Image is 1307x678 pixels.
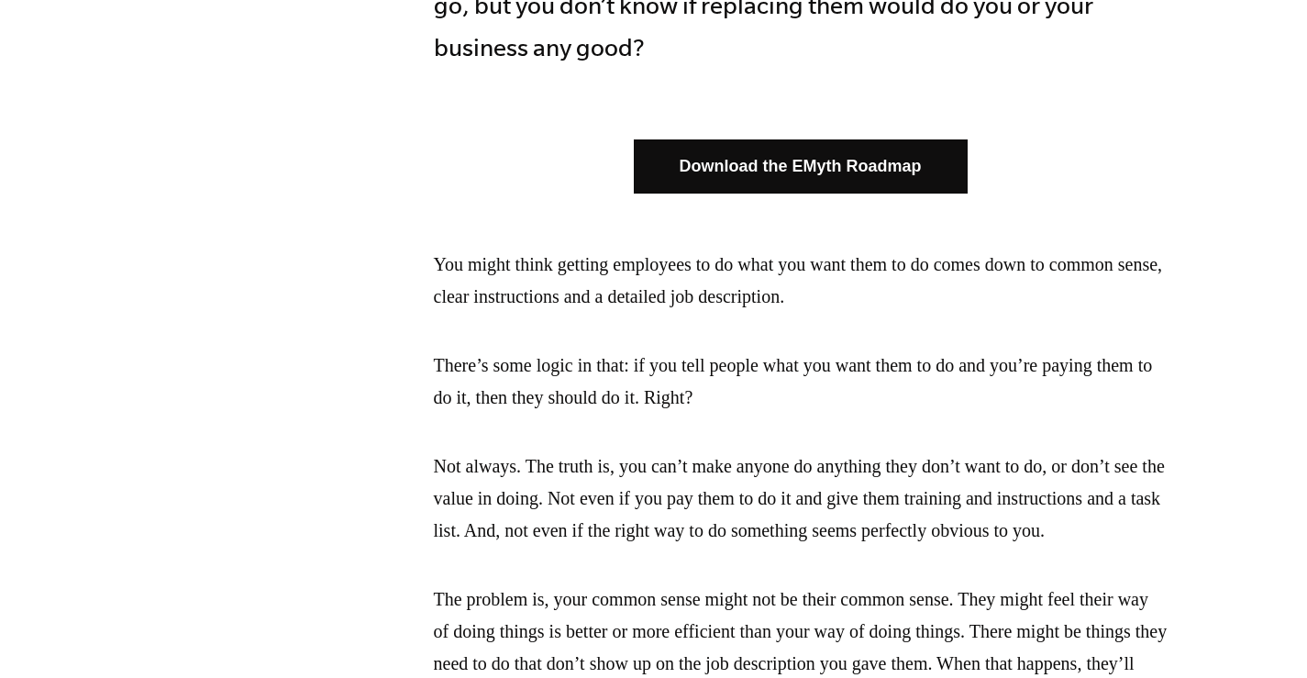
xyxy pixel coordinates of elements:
iframe: Chat Widget [1215,590,1307,678]
p: There’s some logic in that: if you tell people what you want them to do and you’re paying them to... [434,350,1168,414]
a: Download the EMyth Roadmap [634,139,968,194]
p: Not always. The truth is, you can’t make anyone do anything they don’t want to do, or don’t see t... [434,450,1168,547]
p: You might think getting employees to do what you want them to do comes down to common sense, clea... [434,249,1168,313]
